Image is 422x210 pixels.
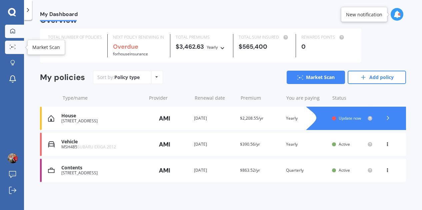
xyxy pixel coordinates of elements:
[176,34,227,41] div: TOTAL PREMIUMS
[239,43,290,50] div: $565,400
[195,95,235,101] div: Renewal date
[61,171,143,175] div: [STREET_ADDRESS]
[239,34,290,41] div: TOTAL SUM INSURED
[77,144,116,150] span: SUBARU EXIGA 2012
[241,95,281,101] div: Premium
[148,112,181,125] img: AMI
[301,34,353,41] div: REWARDS POINTS
[348,71,406,84] a: Add policy
[207,44,218,51] div: Yearly
[48,141,55,148] img: Vehicle
[240,115,263,121] span: $2,208.55/yr
[194,167,235,174] div: [DATE]
[61,119,143,123] div: [STREET_ADDRESS]
[61,165,143,171] div: Contents
[48,115,54,122] img: House
[287,71,345,84] a: Market Scan
[48,167,55,174] img: Contents
[48,43,102,50] div: 3
[286,95,327,101] div: You are paying
[40,17,77,23] div: Overview
[148,138,181,151] img: AMI
[194,141,235,148] div: [DATE]
[194,115,235,122] div: [DATE]
[240,141,260,147] span: $390.56/yr
[339,115,361,121] span: Update now
[339,141,350,147] span: Active
[61,145,143,149] div: MSH485
[148,164,181,177] img: AMI
[40,73,85,82] div: My policies
[176,43,227,51] div: $3,462.63
[114,74,140,81] div: Policy type
[240,167,260,173] span: $863.52/yr
[63,95,144,101] div: Type/name
[301,43,353,50] div: 0
[149,95,189,101] div: Provider
[113,34,165,41] div: NEXT POLICY RENEWING IN
[113,43,138,51] b: Overdue
[48,34,102,41] div: TOTAL NUMBER OF POLICIES
[286,115,327,122] div: Yearly
[61,113,143,119] div: House
[113,51,148,57] span: for House insurance
[286,141,327,148] div: Yearly
[97,74,140,81] div: Sort by:
[8,153,18,163] img: picture
[61,139,143,145] div: Vehicle
[346,11,382,18] div: New notification
[339,167,350,173] span: Active
[40,11,78,20] span: My Dashboard
[286,167,327,174] div: Quarterly
[32,44,60,51] div: Market Scan
[332,95,373,101] div: Status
